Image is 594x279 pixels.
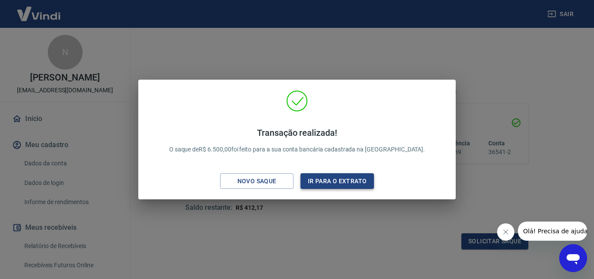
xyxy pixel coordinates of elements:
button: Ir para o extrato [300,173,374,189]
iframe: Botão para abrir a janela de mensagens [559,244,587,272]
span: Olá! Precisa de ajuda? [5,6,73,13]
button: Novo saque [220,173,294,189]
iframe: Fechar mensagem [497,223,514,241]
iframe: Mensagem da empresa [518,222,587,241]
p: O saque de R$ 6.500,00 foi feito para a sua conta bancária cadastrada na [GEOGRAPHIC_DATA]. [169,128,425,154]
h4: Transação realizada! [169,128,425,138]
div: Novo saque [227,176,287,187]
